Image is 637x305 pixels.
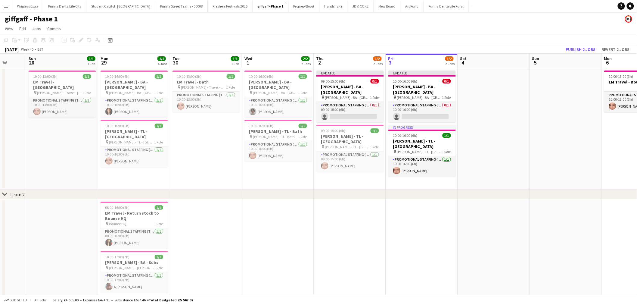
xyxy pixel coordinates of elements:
button: New Board [374,0,400,12]
button: Handshake [319,0,347,12]
div: BST [37,47,43,52]
button: Student Capitol | [GEOGRAPHIC_DATA] [86,0,155,12]
span: Total Budgeted £5 567.37 [149,298,193,302]
a: Jobs [30,25,44,33]
button: Publish 2 jobs [564,46,598,53]
span: Week 40 [20,47,35,52]
button: Freshers Festivals 2025 [208,0,253,12]
button: Purina Denta Life City [43,0,86,12]
button: Purina Street Teams - 00008 [155,0,208,12]
button: Proprep/Boost [288,0,319,12]
span: Edit [19,26,26,31]
a: Edit [17,25,29,33]
h1: giffgaff - Phase 1 [5,14,58,24]
div: Salary £4 505.00 + Expenses £424.91 + Subsistence £637.46 = [53,298,193,302]
button: giffgaff - Phase 1 [253,0,288,12]
span: Budgeted [10,298,27,302]
button: Purina Denta Life Rural [424,0,469,12]
div: [DATE] [5,46,19,52]
a: Comms [45,25,63,33]
span: Jobs [32,26,41,31]
div: Team 2 [10,191,25,197]
span: All jobs [33,298,48,302]
app-user-avatar: Bounce Activations Ltd [625,15,632,23]
button: Revert 2 jobs [599,46,632,53]
button: Budgeted [3,297,28,303]
span: View [5,26,13,31]
span: Comms [47,26,61,31]
a: View [2,25,16,33]
button: Art Fund [400,0,424,12]
button: JD & COKE [347,0,374,12]
button: Wrigleys Extra [12,0,43,12]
